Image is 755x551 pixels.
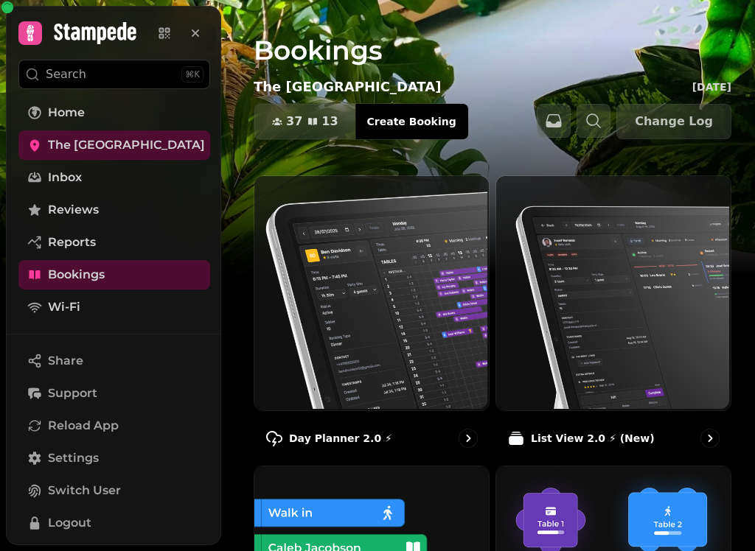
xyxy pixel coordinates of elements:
[48,298,80,316] span: Wi-Fi
[48,201,99,219] span: Reviews
[48,514,91,532] span: Logout
[18,228,210,257] a: Reports
[635,116,713,127] span: Change Log
[18,508,210,538] button: Logout
[495,175,731,460] a: List View 2.0 ⚡ (New)List View 2.0 ⚡ (New)
[18,292,210,322] a: Wi-Fi
[48,169,82,186] span: Inbox
[48,266,105,284] span: Bookings
[18,130,210,160] a: The [GEOGRAPHIC_DATA]
[616,104,731,139] button: Change Log
[18,443,210,473] a: Settings
[181,66,203,83] div: ⌘K
[18,163,210,192] a: Inbox
[531,431,655,446] p: List View 2.0 ⚡ (New)
[48,104,85,122] span: Home
[48,136,205,154] span: The [GEOGRAPHIC_DATA]
[46,66,86,83] p: Search
[253,175,487,409] img: Day Planner 2.0 ⚡
[289,431,392,446] p: Day Planner 2.0 ⚡
[254,104,356,139] button: 3713
[18,98,210,127] a: Home
[495,175,729,409] img: List View 2.0 ⚡ (New)
[48,385,97,402] span: Support
[48,352,83,370] span: Share
[692,80,731,94] p: [DATE]
[254,175,490,460] a: Day Planner 2.0 ⚡Day Planner 2.0 ⚡
[703,431,717,446] svg: go to
[18,411,210,441] button: Reload App
[18,60,210,89] button: Search⌘K
[18,260,210,289] a: Bookings
[286,116,302,127] span: 37
[355,104,468,139] button: Create Booking
[254,77,441,97] p: The [GEOGRAPHIC_DATA]
[48,417,119,435] span: Reload App
[18,346,210,376] button: Share
[48,449,99,467] span: Settings
[48,234,96,251] span: Reports
[367,116,456,127] span: Create Booking
[18,379,210,408] button: Support
[48,482,121,499] span: Switch User
[18,195,210,225] a: Reviews
[18,476,210,505] button: Switch User
[461,431,476,446] svg: go to
[321,116,338,127] span: 13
